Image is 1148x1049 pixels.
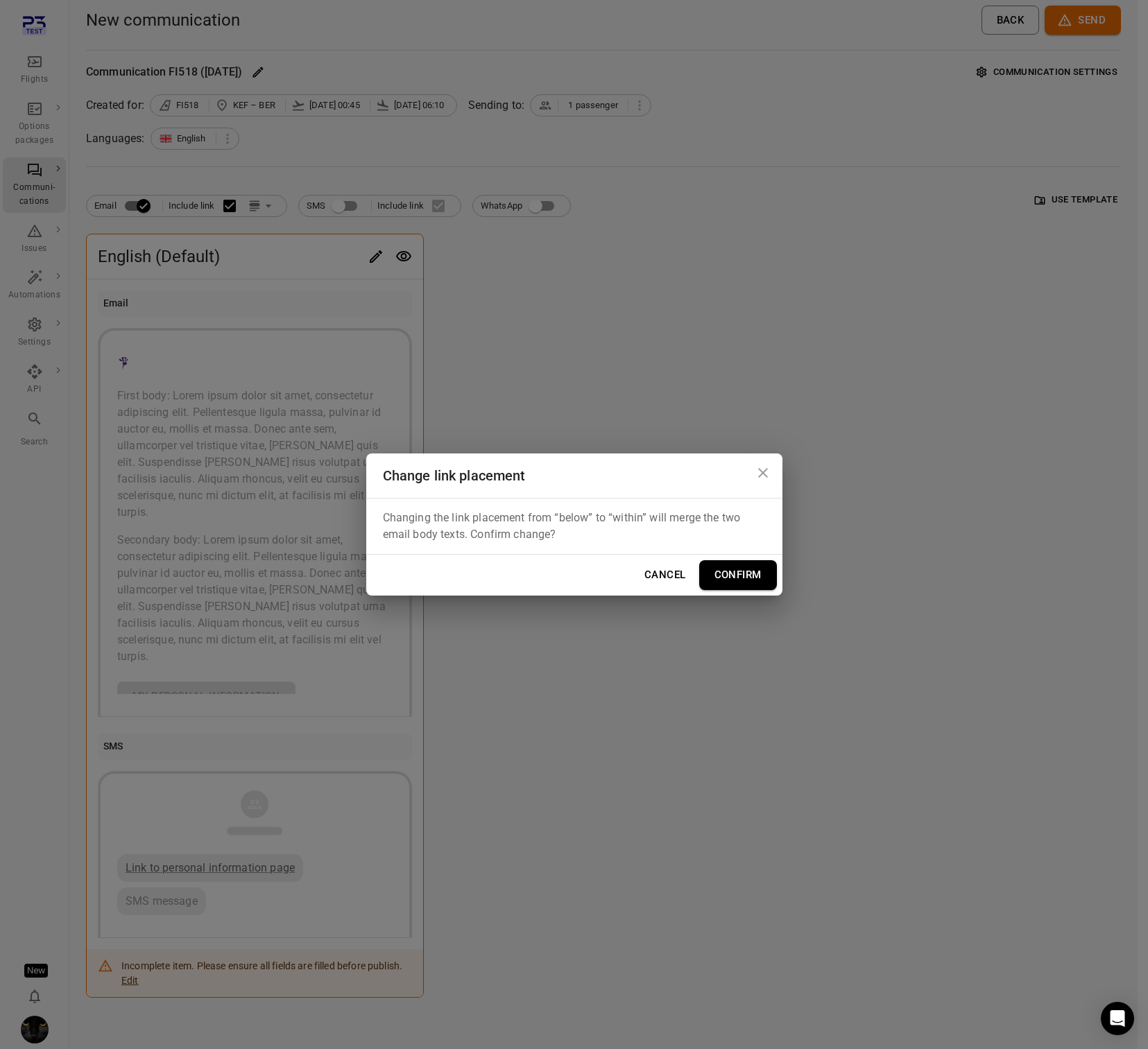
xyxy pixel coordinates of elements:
[366,453,782,498] h2: Change link placement
[383,510,766,543] p: Changing the link placement from “below” to “within” will merge the two email body texts. Confirm...
[749,459,777,487] button: Close dialog
[699,560,777,589] button: Confirm
[1101,1002,1134,1035] div: Open Intercom Messenger
[637,560,694,589] button: Cancel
